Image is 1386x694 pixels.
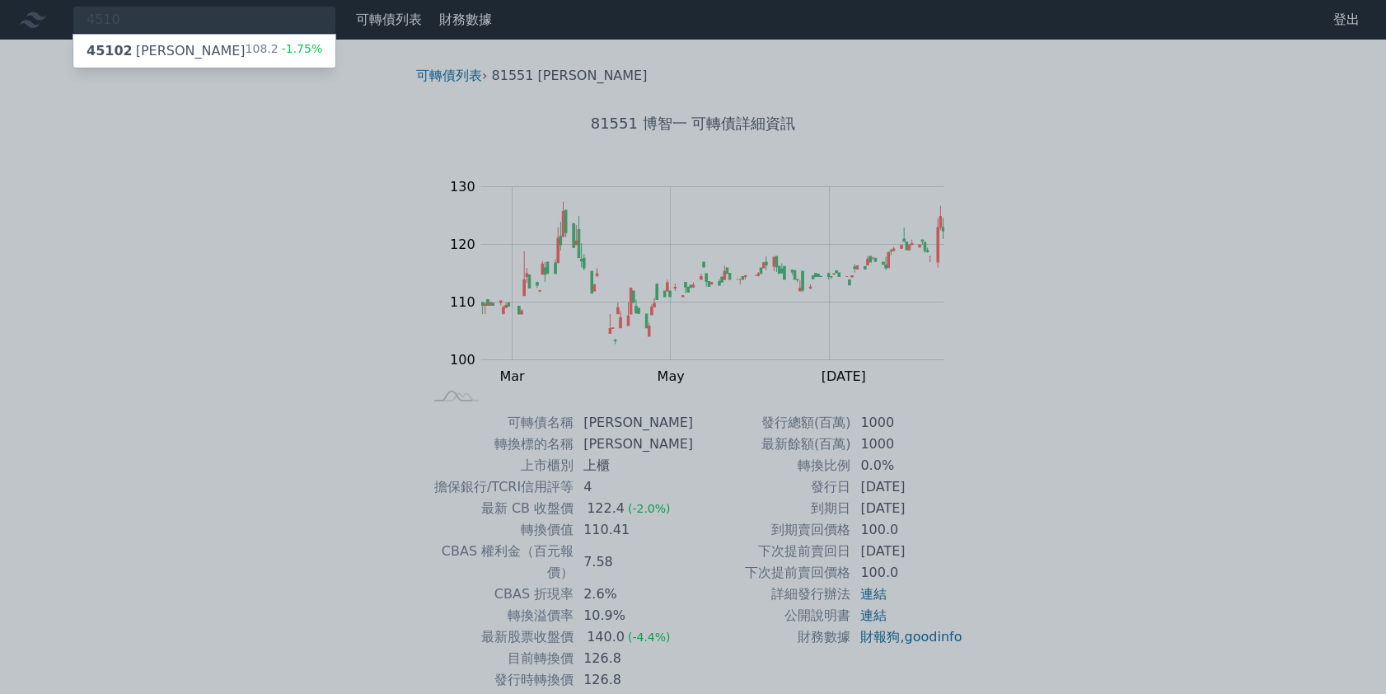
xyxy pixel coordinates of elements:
a: 45102[PERSON_NAME] 108.2-1.75% [73,35,335,68]
div: [PERSON_NAME] [87,41,246,61]
span: -1.75% [279,42,323,55]
span: 45102 [87,43,133,59]
div: 聊天小工具 [1304,615,1386,694]
div: 108.2 [246,41,323,61]
iframe: Chat Widget [1304,615,1386,694]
